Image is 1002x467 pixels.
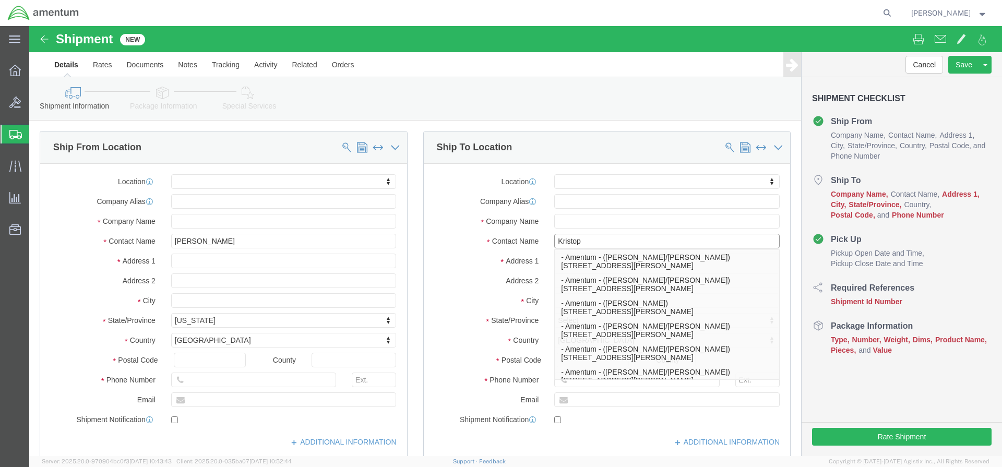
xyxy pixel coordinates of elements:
a: Feedback [479,458,506,464]
span: Server: 2025.20.0-970904bc0f3 [42,458,172,464]
img: logo [7,5,79,21]
span: [DATE] 10:43:43 [129,458,172,464]
button: [PERSON_NAME] [911,7,988,19]
iframe: FS Legacy Container [29,26,1002,456]
span: Ronald Pineda [911,7,971,19]
a: Support [453,458,479,464]
span: [DATE] 10:52:44 [249,458,292,464]
span: Client: 2025.20.0-035ba07 [176,458,292,464]
span: Copyright © [DATE]-[DATE] Agistix Inc., All Rights Reserved [829,457,989,466]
